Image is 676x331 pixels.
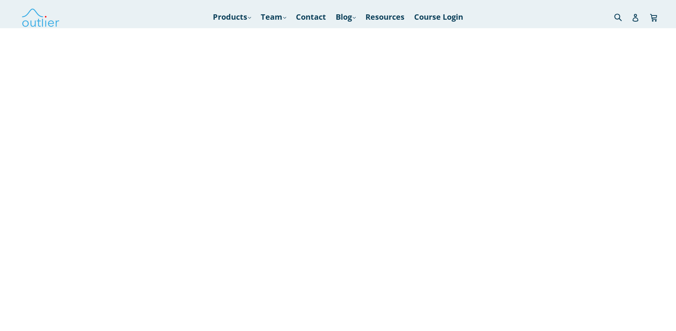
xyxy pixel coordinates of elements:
a: Resources [362,10,408,24]
input: Search [612,9,634,25]
a: Team [257,10,290,24]
a: Products [209,10,255,24]
a: Contact [292,10,330,24]
a: Blog [332,10,360,24]
a: Course Login [410,10,467,24]
img: Outlier Linguistics [21,6,60,28]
